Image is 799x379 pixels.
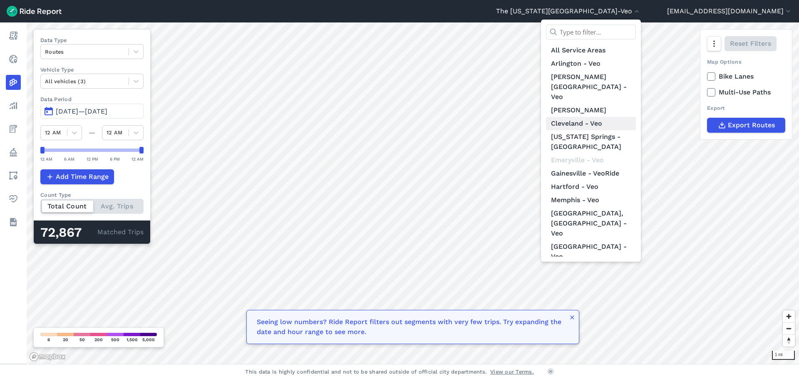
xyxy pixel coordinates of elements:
a: [PERSON_NAME] [546,104,636,117]
a: Memphis - Veo [546,193,636,207]
a: Hartford - Veo [546,180,636,193]
a: All Service Areas [546,44,636,57]
a: [US_STATE] Springs - [GEOGRAPHIC_DATA] [546,130,636,154]
a: Cleveland - Veo [546,117,636,130]
a: [PERSON_NAME][GEOGRAPHIC_DATA] - Veo [546,70,636,104]
input: Type to filter... [546,25,636,40]
a: Gainesville - VeoRide [546,167,636,180]
a: [GEOGRAPHIC_DATA] - Veo [546,240,636,263]
div: Emeryville - Veo [546,154,636,167]
a: Arlington - Veo [546,57,636,70]
a: [GEOGRAPHIC_DATA], [GEOGRAPHIC_DATA] - Veo [546,207,636,240]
